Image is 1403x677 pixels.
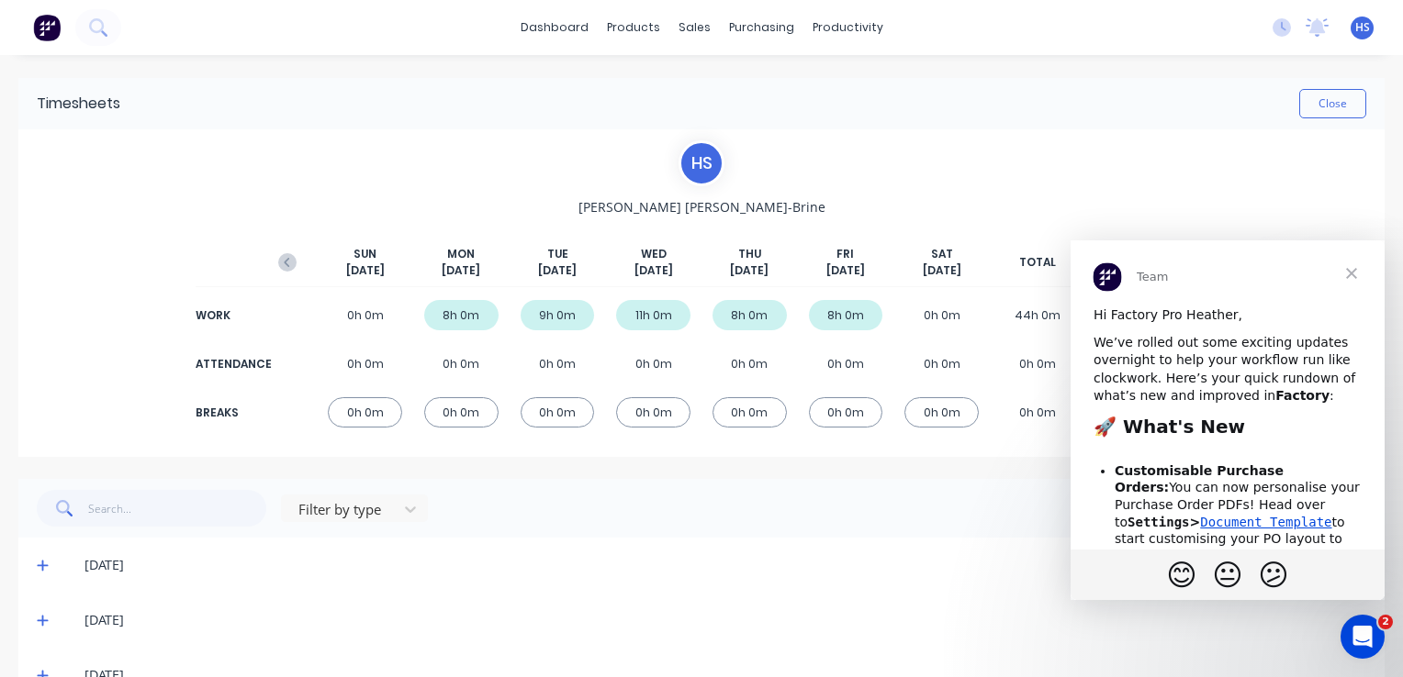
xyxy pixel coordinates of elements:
div: 0h 0m [328,349,402,379]
div: 0h 0m [904,349,979,379]
div: 0h 0m [616,349,690,379]
span: TOTAL [1019,254,1056,271]
span: WED [641,246,667,262]
img: Factory [33,14,61,41]
div: 9h 0m [521,300,595,330]
div: 0h 0m [521,349,595,379]
span: [DATE] [826,262,865,279]
span: [DATE] [730,262,769,279]
span: [DATE] [923,262,961,279]
input: Search... [88,490,267,527]
div: 8h 0m [424,300,499,330]
div: 0h 0m [904,300,979,330]
div: 0h 0m [1001,397,1075,427]
div: 0h 0m [1001,349,1075,379]
span: TUE [547,246,568,262]
div: productivity [803,14,892,41]
div: 0h 0m [809,349,883,379]
div: 8h 0m [809,300,883,330]
div: ATTENDANCE [196,356,269,372]
div: 11h 0m [616,300,690,330]
span: [DATE] [346,262,385,279]
span: FRI [836,246,854,262]
div: Timesheets [37,93,120,115]
div: products [598,14,669,41]
a: dashboard [511,14,598,41]
div: 0h 0m [809,397,883,427]
div: 0h 0m [904,397,979,427]
span: SUN [354,246,376,262]
span: 2 [1378,615,1393,629]
span: HS [1355,19,1370,36]
div: BREAKS [196,405,269,421]
div: WORK [196,307,269,324]
div: 0h 0m [713,349,787,379]
div: H S [679,140,724,186]
div: [DATE] [84,610,1366,630]
div: 44h 0m [1001,300,1075,330]
div: 0h 0m [521,397,595,427]
div: 0h 0m [713,397,787,427]
span: [DATE] [538,262,577,279]
div: 0h 0m [616,397,690,427]
div: 0h 0m [424,397,499,427]
span: [DATE] [442,262,480,279]
button: Close [1299,89,1366,118]
div: purchasing [720,14,803,41]
div: 0h 0m [328,300,402,330]
div: sales [669,14,720,41]
div: [DATE] [84,555,1366,575]
iframe: Intercom live chat [1341,615,1385,659]
span: [PERSON_NAME] [PERSON_NAME]-Brine [578,197,825,216]
div: 8h 0m [713,300,787,330]
span: THU [738,246,761,262]
span: SAT [931,246,953,262]
div: 0h 0m [328,397,402,427]
span: MON [447,246,475,262]
span: [DATE] [634,262,673,279]
div: 0h 0m [424,349,499,379]
iframe: Intercom live chat message [1071,240,1385,600]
